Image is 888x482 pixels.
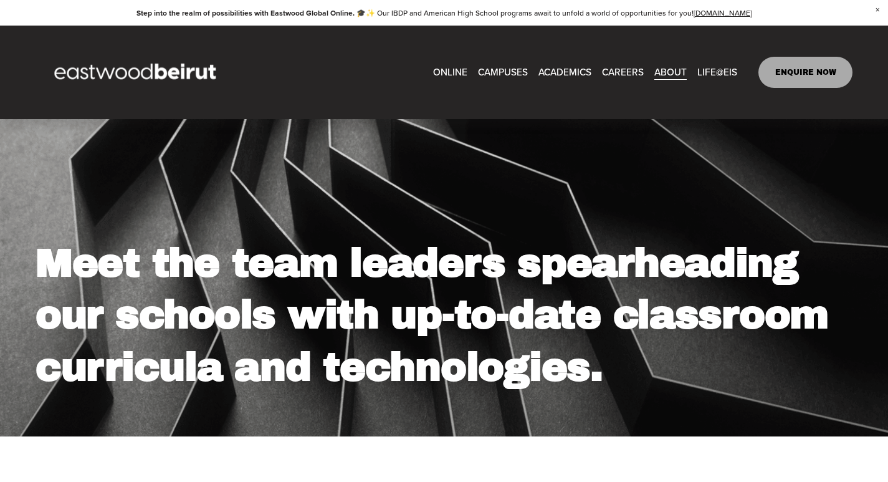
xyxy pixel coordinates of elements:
[36,241,841,388] strong: Meet the team leaders spearheading our schools with up-to-date classroom curricula and technologies.
[697,63,737,82] a: folder dropdown
[538,64,591,81] span: ACADEMICS
[478,63,528,82] a: folder dropdown
[654,64,687,81] span: ABOUT
[433,63,467,82] a: ONLINE
[694,7,752,18] a: [DOMAIN_NAME]
[758,57,852,88] a: ENQUIRE NOW
[538,63,591,82] a: folder dropdown
[654,63,687,82] a: folder dropdown
[36,41,239,104] img: EastwoodIS Global Site
[478,64,528,81] span: CAMPUSES
[602,63,644,82] a: CAREERS
[697,64,737,81] span: LIFE@EIS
